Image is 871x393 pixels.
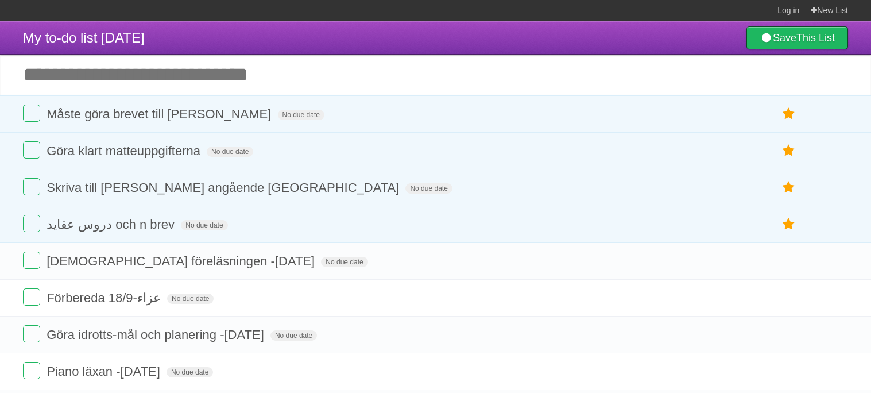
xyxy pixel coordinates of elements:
span: Förbereda 18/9-عزاء [47,291,164,305]
span: دروس عقايد och n brev [47,217,177,232]
label: Done [23,288,40,306]
span: No due date [167,294,214,304]
label: Done [23,325,40,342]
span: No due date [278,110,324,120]
span: No due date [321,257,367,267]
label: Done [23,178,40,195]
label: Done [23,141,40,159]
span: Skriva till [PERSON_NAME] angående [GEOGRAPHIC_DATA] [47,180,402,195]
label: Star task [778,105,800,124]
span: No due date [270,330,317,341]
span: Göra klart matteuppgifterna [47,144,203,158]
span: Piano läxan -[DATE] [47,364,163,379]
a: SaveThis List [746,26,848,49]
label: Done [23,362,40,379]
span: No due date [181,220,227,230]
label: Done [23,215,40,232]
span: No due date [207,147,253,157]
label: Star task [778,215,800,234]
span: [DEMOGRAPHIC_DATA] föreläsningen -[DATE] [47,254,318,268]
span: Måste göra brevet till [PERSON_NAME] [47,107,274,121]
span: No due date [167,367,213,377]
label: Star task [778,178,800,197]
b: This List [796,32,835,44]
label: Done [23,105,40,122]
span: No due date [405,183,452,194]
span: My to-do list [DATE] [23,30,145,45]
label: Star task [778,141,800,160]
label: Done [23,252,40,269]
span: Göra idrotts-mål och planering -[DATE] [47,327,267,342]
